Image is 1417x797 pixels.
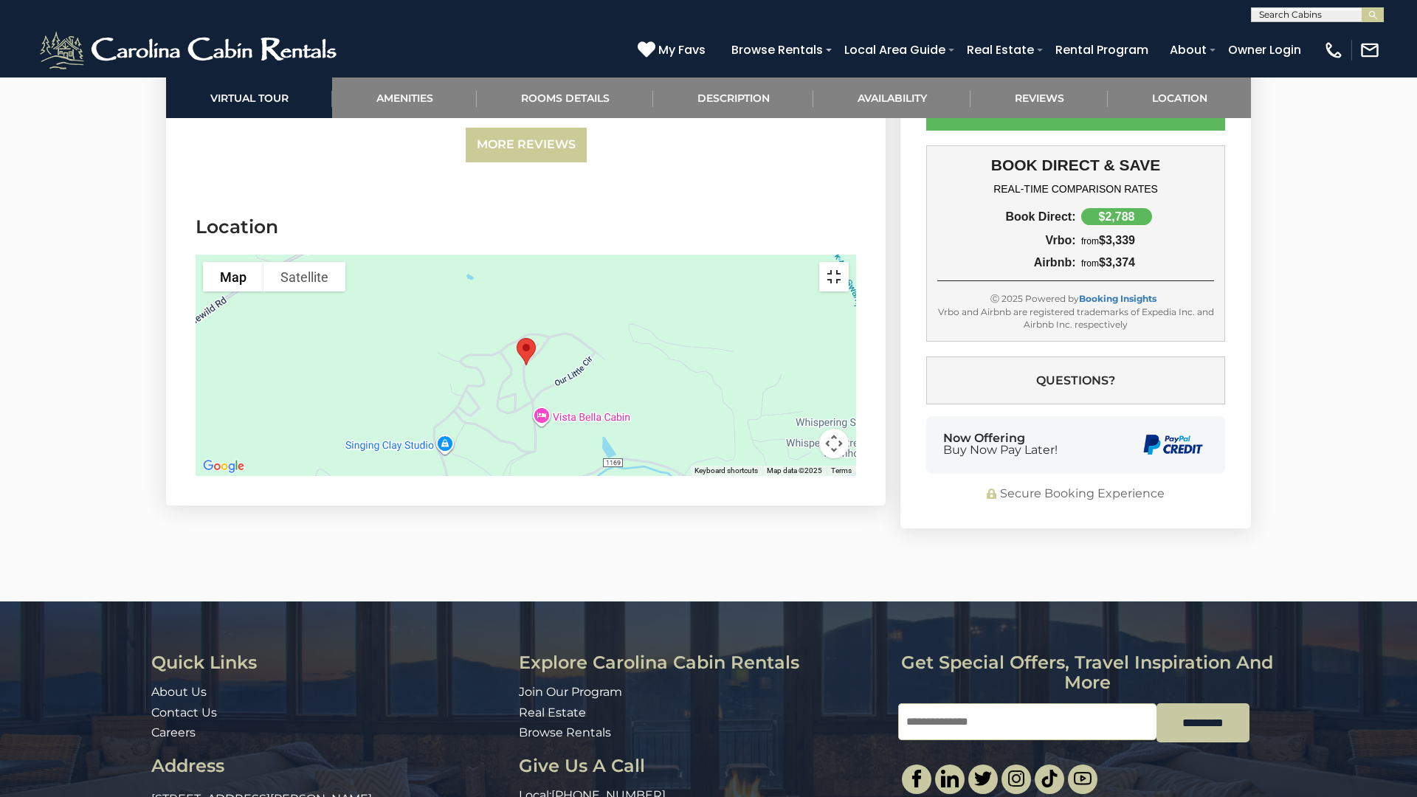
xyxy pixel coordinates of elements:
button: Questions? [926,356,1225,404]
img: Google [199,457,248,476]
div: Vrbo: [937,234,1076,247]
div: Deerest Cabin [511,332,542,371]
a: Careers [151,725,196,739]
div: $3,374 [1076,256,1215,269]
img: youtube-light.svg [1074,770,1092,787]
span: Map data ©2025 [767,466,822,475]
img: twitter-single.svg [974,770,992,787]
a: My Favs [638,41,709,60]
span: My Favs [658,41,706,59]
button: Show satellite imagery [263,262,345,291]
h3: Get special offers, travel inspiration and more [898,653,1277,692]
a: Local Area Guide [837,37,953,63]
a: Description [653,77,813,118]
a: Browse Rentals [519,725,611,739]
a: Amenities [332,77,477,118]
h4: REAL-TIME COMPARISON RATES [937,183,1214,195]
a: Rental Program [1048,37,1156,63]
h3: BOOK DIRECT & SAVE [937,156,1214,174]
a: Owner Login [1221,37,1309,63]
a: Join Our Program [519,685,622,699]
span: Buy Now Pay Later! [943,444,1058,456]
a: Location [1108,77,1251,118]
a: Real Estate [519,705,586,720]
a: Browse Rentals [724,37,830,63]
span: from [1081,236,1099,246]
img: facebook-single.svg [908,770,925,787]
div: Secure Booking Experience [926,485,1225,502]
img: White-1-2.png [37,28,343,72]
img: phone-regular-white.png [1323,40,1344,61]
div: Airbnb: [937,256,1076,269]
div: Book Direct: [937,210,1076,224]
h3: Location [196,214,856,240]
div: $3,339 [1076,234,1215,247]
img: linkedin-single.svg [941,770,959,787]
div: Vrbo and Airbnb are registered trademarks of Expedia Inc. and Airbnb Inc. respectively [937,305,1214,330]
a: Real Estate [959,37,1041,63]
a: Open this area in Google Maps (opens a new window) [199,457,248,476]
button: Toggle fullscreen view [819,262,849,291]
h3: Quick Links [151,653,508,672]
span: from [1081,258,1099,269]
h3: Explore Carolina Cabin Rentals [519,653,886,672]
a: Availability [813,77,970,118]
a: Virtual Tour [166,77,332,118]
div: $2,788 [1081,208,1152,225]
h3: Address [151,756,508,776]
div: Ⓒ 2025 Powered by [937,292,1214,305]
button: Map camera controls [819,429,849,458]
a: Contact Us [151,705,217,720]
button: Show street map [203,262,263,291]
img: tiktok.svg [1041,770,1058,787]
a: About [1162,37,1214,63]
img: mail-regular-white.png [1359,40,1380,61]
a: Terms (opens in new tab) [831,466,852,475]
a: Booking Insights [1079,293,1156,304]
a: More Reviews [466,128,587,162]
h3: Give Us A Call [519,756,886,776]
img: instagram-single.svg [1007,770,1025,787]
div: Now Offering [943,432,1058,456]
a: Reviews [970,77,1108,118]
a: Rooms Details [477,77,653,118]
button: Keyboard shortcuts [694,466,758,476]
a: About Us [151,685,207,699]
